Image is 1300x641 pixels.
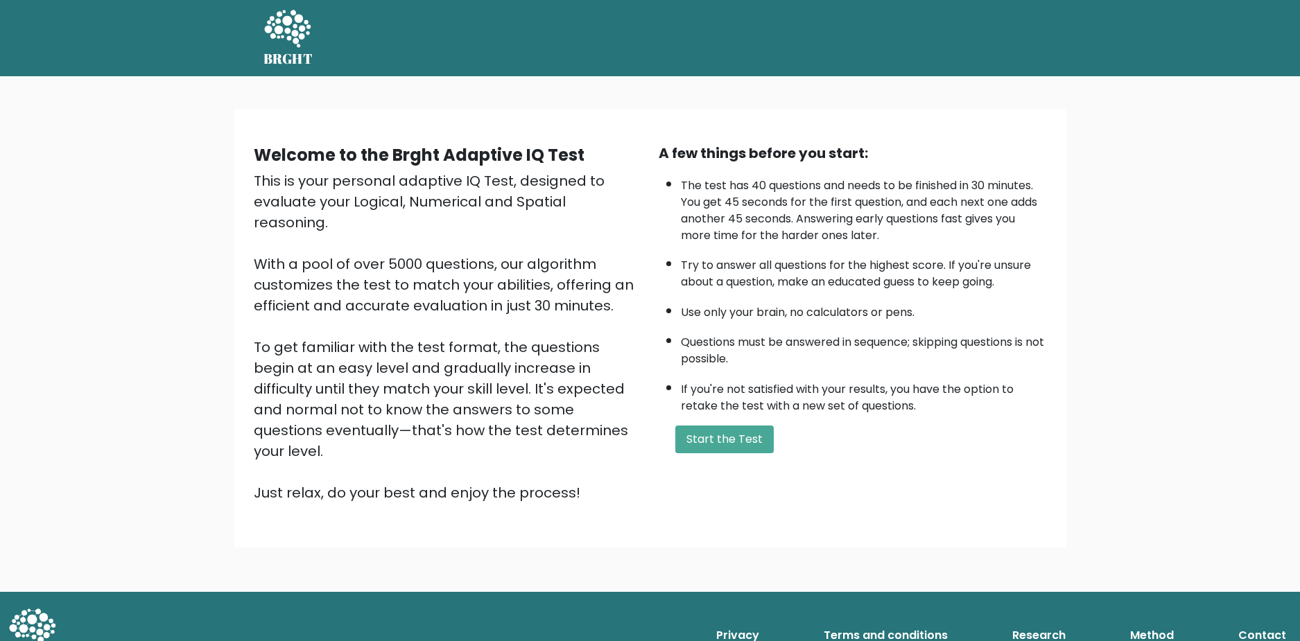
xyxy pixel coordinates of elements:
[675,425,774,453] button: Start the Test
[681,297,1047,321] li: Use only your brain, no calculators or pens.
[263,51,313,67] h5: BRGHT
[681,374,1047,414] li: If you're not satisfied with your results, you have the option to retake the test with a new set ...
[681,170,1047,244] li: The test has 40 questions and needs to be finished in 30 minutes. You get 45 seconds for the firs...
[681,327,1047,367] li: Questions must be answered in sequence; skipping questions is not possible.
[263,6,313,71] a: BRGHT
[659,143,1047,164] div: A few things before you start:
[681,250,1047,290] li: Try to answer all questions for the highest score. If you're unsure about a question, make an edu...
[254,143,584,166] b: Welcome to the Brght Adaptive IQ Test
[254,170,642,503] div: This is your personal adaptive IQ Test, designed to evaluate your Logical, Numerical and Spatial ...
